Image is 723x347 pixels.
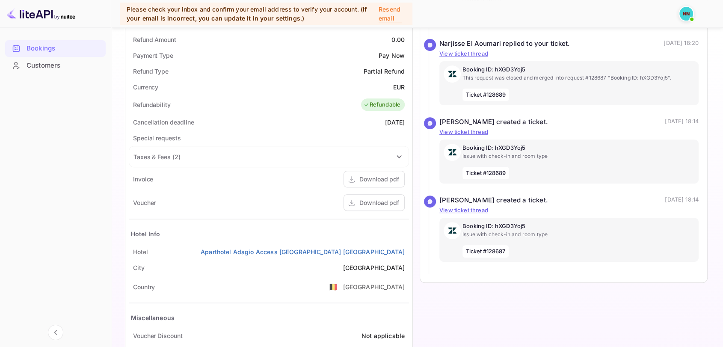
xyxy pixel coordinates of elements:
[133,198,156,207] div: Voucher
[462,245,509,258] span: Ticket #128687
[133,118,194,127] div: Cancellation deadline
[385,118,405,127] div: [DATE]
[462,167,509,180] span: Ticket #128689
[131,313,175,322] div: Miscellaneous
[359,198,399,207] div: Download pdf
[665,117,699,127] p: [DATE] 18:14
[379,51,405,60] div: Pay Now
[439,128,699,136] p: View ticket thread
[664,39,699,49] p: [DATE] 18:20
[444,144,461,161] img: AwvSTEc2VUhQAAAAAElFTkSuQmCC
[364,67,405,76] div: Partial Refund
[127,6,359,13] span: Please check your inbox and confirm your email address to verify your account.
[133,83,158,92] div: Currency
[5,57,106,73] a: Customers
[462,231,694,238] p: Issue with check-in and room type
[27,44,101,53] div: Bookings
[439,50,699,58] p: View ticket thread
[131,229,160,238] div: Hotel Info
[133,35,176,44] div: Refund Amount
[133,100,171,109] div: Refundability
[129,146,409,167] div: Taxes & Fees (2)
[665,196,699,205] p: [DATE] 18:14
[393,83,405,92] div: EUR
[462,152,694,160] p: Issue with check-in and room type
[133,282,155,291] div: Country
[439,196,548,205] div: [PERSON_NAME] created a ticket.
[439,117,548,127] div: [PERSON_NAME] created a ticket.
[48,325,63,340] button: Collapse navigation
[133,67,169,76] div: Refund Type
[462,74,694,82] p: This request was closed and merged into request #128687 "Booking ID: hXGD3Yoj5".
[462,89,509,101] span: Ticket #128689
[133,331,182,340] div: Voucher Discount
[5,40,106,57] div: Bookings
[329,279,338,294] span: United States
[133,175,153,184] div: Invoice
[133,51,173,60] div: Payment Type
[359,175,399,184] div: Download pdf
[133,263,145,272] div: City
[133,133,181,142] div: Special requests
[679,7,693,21] img: N/A N/A
[133,152,180,161] div: Taxes & Fees ( 2 )
[5,57,106,74] div: Customers
[343,282,405,291] div: [GEOGRAPHIC_DATA]
[444,65,461,83] img: AwvSTEc2VUhQAAAAAElFTkSuQmCC
[27,61,101,71] div: Customers
[439,39,570,49] div: Narjisse El Aoumari replied to your ticket.
[462,222,694,231] p: Booking ID: hXGD3Yoj5
[201,247,405,256] a: Aparthotel Adagio Access [GEOGRAPHIC_DATA] [GEOGRAPHIC_DATA]
[462,144,694,152] p: Booking ID: hXGD3Yoj5
[444,222,461,239] img: AwvSTEc2VUhQAAAAAElFTkSuQmCC
[379,5,402,23] p: Resend email
[7,7,75,21] img: LiteAPI logo
[361,331,405,340] div: Not applicable
[5,40,106,56] a: Bookings
[363,101,401,109] div: Refundable
[391,35,405,44] div: 0.00
[133,247,148,256] div: Hotel
[439,206,699,215] p: View ticket thread
[343,263,405,272] div: [GEOGRAPHIC_DATA]
[462,65,694,74] p: Booking ID: hXGD3Yoj5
